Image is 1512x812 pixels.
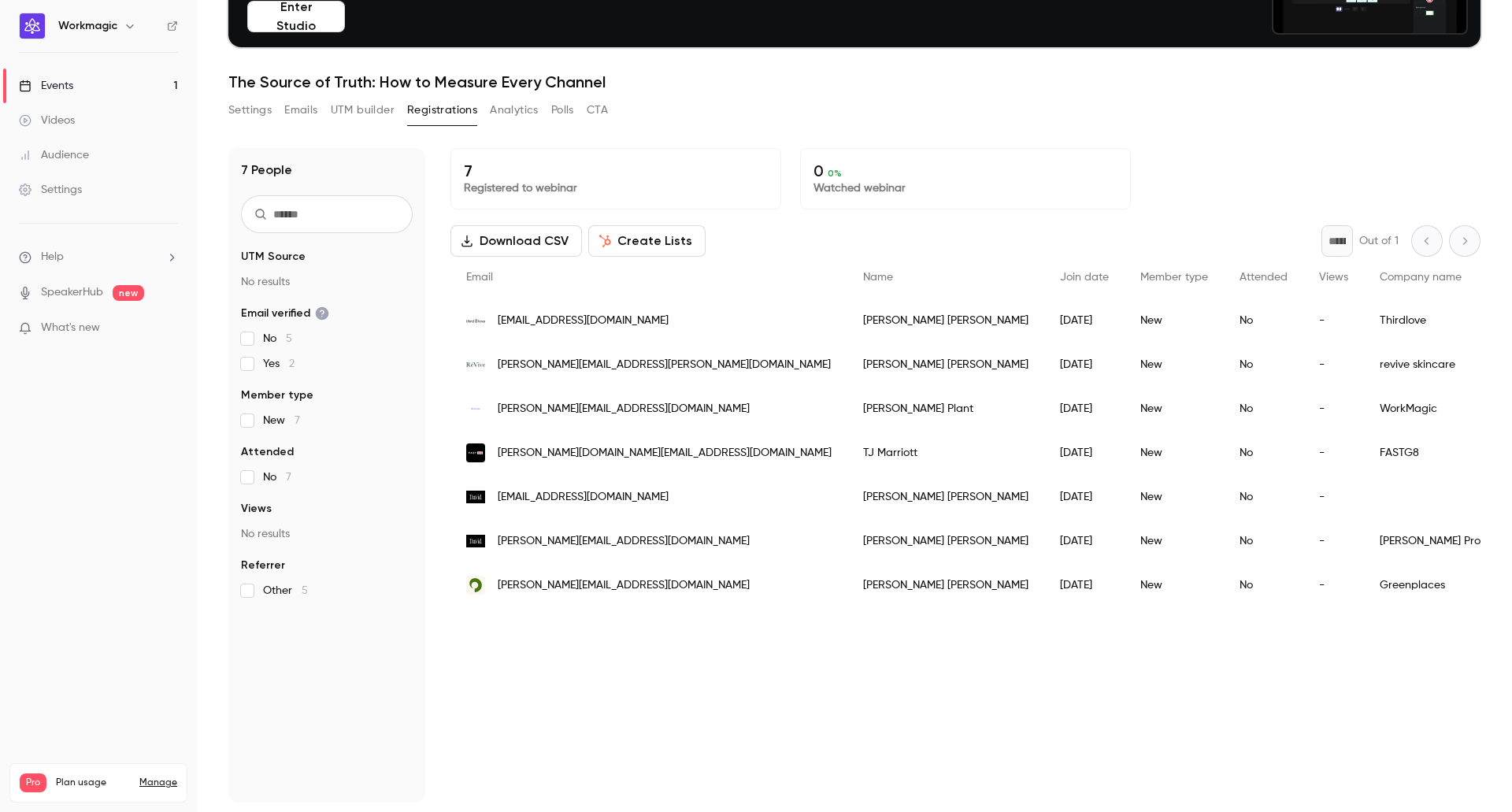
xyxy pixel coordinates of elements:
span: Other [263,583,308,599]
h6: Workmagic [58,18,117,34]
span: [EMAIL_ADDRESS][DOMAIN_NAME] [498,489,669,506]
div: New [1125,519,1224,563]
span: [PERSON_NAME][DOMAIN_NAME][EMAIL_ADDRESS][DOMAIN_NAME] [498,445,832,462]
span: No [263,331,292,347]
div: Events [19,78,73,94]
div: Settings [19,182,82,198]
span: Email verified [241,306,329,321]
span: Views [1319,272,1348,283]
img: davidprotein.com [466,491,485,503]
a: SpeakerHub [41,284,103,301]
div: - [1303,387,1364,431]
div: [DATE] [1044,343,1125,387]
div: [DATE] [1044,475,1125,519]
div: New [1125,343,1224,387]
div: New [1125,475,1224,519]
div: No [1224,475,1303,519]
span: [PERSON_NAME][EMAIL_ADDRESS][DOMAIN_NAME] [498,533,750,550]
span: Company name [1380,272,1462,283]
div: No [1224,563,1303,607]
span: 5 [286,333,292,344]
button: Analytics [490,98,539,123]
button: Emails [284,98,317,123]
span: Email [466,272,493,283]
span: Name [863,272,893,283]
span: [PERSON_NAME][EMAIL_ADDRESS][DOMAIN_NAME] [498,401,750,417]
span: 2 [289,358,295,369]
h1: The Source of Truth: How to Measure Every Channel [228,72,1480,91]
p: Registered to webinar [464,180,768,196]
span: What's new [41,320,100,336]
span: Plan usage [56,777,130,789]
img: fastg8.com [466,443,485,462]
p: Watched webinar [813,180,1117,196]
div: - [1303,298,1364,343]
button: Enter Studio [247,1,345,32]
span: Member type [241,387,313,403]
div: No [1224,387,1303,431]
div: [PERSON_NAME] [PERSON_NAME] [847,519,1044,563]
p: 7 [464,161,768,180]
div: Videos [19,113,75,128]
span: Yes [263,356,295,372]
span: New [263,413,300,428]
img: reviveskincare.com [466,355,485,374]
span: Join date [1060,272,1109,283]
span: Views [241,501,272,517]
button: Settings [228,98,272,123]
span: UTM Source [241,249,306,265]
div: [PERSON_NAME] [PERSON_NAME] [847,298,1044,343]
span: Member type [1140,272,1208,283]
div: - [1303,519,1364,563]
div: [DATE] [1044,298,1125,343]
div: New [1125,563,1224,607]
img: davidprotein.com [466,535,485,547]
div: No [1224,431,1303,475]
button: Registrations [407,98,477,123]
span: 7 [286,472,291,483]
span: [PERSON_NAME][EMAIL_ADDRESS][DOMAIN_NAME] [498,577,750,594]
div: - [1303,343,1364,387]
div: No [1224,343,1303,387]
div: [DATE] [1044,519,1125,563]
p: No results [241,274,413,290]
span: new [113,285,144,301]
button: Download CSV [450,225,582,257]
li: help-dropdown-opener [19,249,178,265]
div: New [1125,387,1224,431]
div: - [1303,475,1364,519]
div: [PERSON_NAME] [PERSON_NAME] [847,563,1044,607]
span: Help [41,249,64,265]
div: [DATE] [1044,563,1125,607]
p: No results [241,526,413,542]
div: No [1224,519,1303,563]
img: thirdlove.com [466,319,485,323]
h1: 7 People [241,161,292,180]
span: Referrer [241,558,285,573]
span: 7 [295,415,300,426]
div: New [1125,298,1224,343]
div: - [1303,563,1364,607]
div: - [1303,431,1364,475]
span: Pro [20,773,46,792]
div: TJ Marriott [847,431,1044,475]
p: Out of 1 [1359,233,1399,249]
img: Workmagic [20,13,45,39]
img: workmagic.io [466,399,485,418]
span: [EMAIL_ADDRESS][DOMAIN_NAME] [498,313,669,329]
div: [DATE] [1044,387,1125,431]
span: No [263,469,291,485]
div: Audience [19,147,89,163]
div: [PERSON_NAME] Plant [847,387,1044,431]
button: CTA [587,98,608,123]
section: facet-groups [241,249,413,599]
span: Attended [1240,272,1288,283]
span: [PERSON_NAME][EMAIL_ADDRESS][PERSON_NAME][DOMAIN_NAME] [498,357,831,373]
p: 0 [813,161,1117,180]
span: 0 % [828,168,842,179]
span: Attended [241,444,294,460]
img: greenplaces.com [466,576,485,595]
div: [DATE] [1044,431,1125,475]
a: Manage [139,777,177,789]
div: No [1224,298,1303,343]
